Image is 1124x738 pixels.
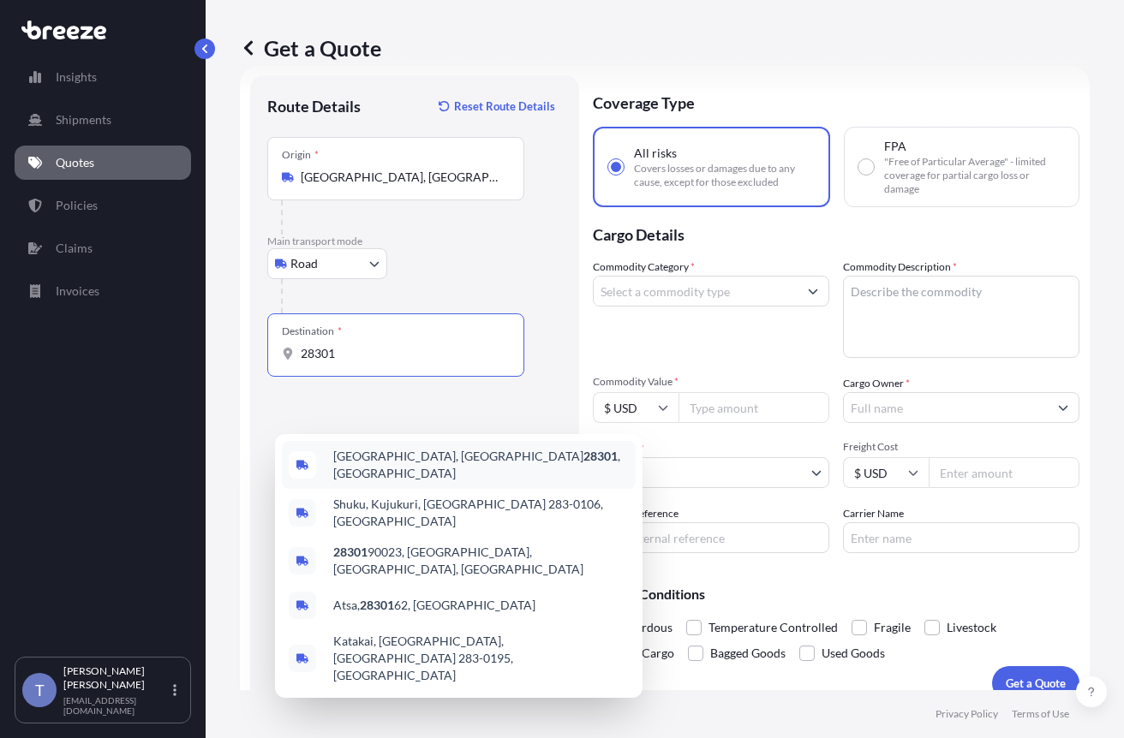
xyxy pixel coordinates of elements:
span: Road [290,255,318,272]
p: Main transport mode [267,235,562,248]
span: Katakai, [GEOGRAPHIC_DATA], [GEOGRAPHIC_DATA] 283-0195, [GEOGRAPHIC_DATA] [333,633,629,684]
p: Quotes [56,154,94,171]
span: Atsa, 62, [GEOGRAPHIC_DATA] [333,597,535,614]
input: Enter name [843,522,1079,553]
p: Coverage Type [593,75,1079,127]
span: Hazardous [615,615,673,640]
p: Special Conditions [593,587,1079,601]
input: Type amount [679,392,829,423]
span: Covers losses or damages due to any cause, except for those excluded [634,162,815,189]
button: Show suggestions [1048,392,1079,423]
b: 28301 [333,545,368,559]
input: Your internal reference [593,522,829,553]
span: Bagged Goods [710,640,786,666]
span: Fragile [874,615,911,640]
span: "Free of Particular Average" - limited coverage for partial cargo loss or damage [884,155,1065,196]
div: Show suggestions [275,434,643,698]
p: Get a Quote [1006,675,1066,692]
input: Destination [301,345,503,362]
span: Bulk Cargo [615,640,674,666]
span: Shuku, Kujukuri, [GEOGRAPHIC_DATA] 283-0106, [GEOGRAPHIC_DATA] [333,496,629,530]
span: [GEOGRAPHIC_DATA], [GEOGRAPHIC_DATA] , [GEOGRAPHIC_DATA] [333,448,629,482]
p: Cargo Details [593,207,1079,259]
input: Enter amount [929,457,1079,488]
span: Freight Cost [843,440,1079,454]
input: Select a commodity type [594,276,798,307]
b: 28301 [583,449,618,463]
span: All risks [634,145,677,162]
label: Commodity Description [843,259,957,276]
span: 90023, [GEOGRAPHIC_DATA], [GEOGRAPHIC_DATA], [GEOGRAPHIC_DATA] [333,544,629,578]
button: Show suggestions [798,276,828,307]
span: Temperature Controlled [708,615,838,640]
p: [EMAIL_ADDRESS][DOMAIN_NAME] [63,695,170,716]
p: Invoices [56,283,99,300]
p: [PERSON_NAME] [PERSON_NAME] [63,664,170,692]
span: FPA [884,138,906,155]
p: Reset Route Details [454,98,555,115]
p: Claims [56,240,93,257]
p: Insights [56,68,97,86]
span: T [35,681,45,699]
p: Route Details [267,96,361,116]
button: Select transport [267,248,387,279]
span: Used Goods [822,640,885,666]
label: Commodity Category [593,259,695,276]
span: Livestock [947,615,996,640]
p: Terms of Use [1012,707,1069,721]
input: Full name [844,392,1048,423]
label: Carrier Name [843,505,904,522]
input: Origin [301,169,503,186]
p: Shipments [56,111,111,128]
span: Commodity Value [593,375,829,389]
p: Privacy Policy [936,707,998,721]
div: Origin [282,148,319,162]
p: Get a Quote [240,34,381,62]
div: Destination [282,324,342,338]
p: Policies [56,197,98,214]
b: 28301 [360,598,394,612]
label: Cargo Owner [843,375,910,392]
